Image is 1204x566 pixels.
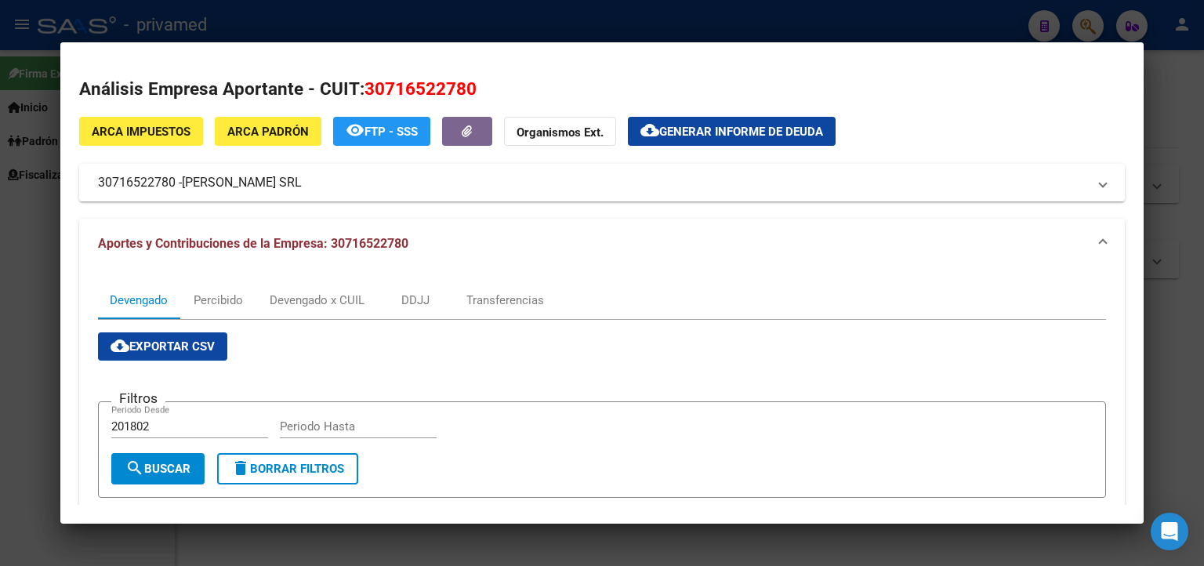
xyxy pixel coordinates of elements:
span: ARCA Impuestos [92,125,190,139]
span: Borrar Filtros [231,462,344,476]
strong: Organismos Ext. [517,125,604,140]
mat-icon: delete [231,459,250,477]
button: FTP - SSS [333,117,430,146]
span: Buscar [125,462,190,476]
div: Open Intercom Messenger [1151,513,1188,550]
mat-icon: cloud_download [640,121,659,140]
button: ARCA Impuestos [79,117,203,146]
mat-icon: cloud_download [111,336,129,355]
div: Devengado [110,292,168,309]
div: DDJJ [401,292,430,309]
div: Devengado x CUIL [270,292,364,309]
span: FTP - SSS [364,125,418,139]
button: Borrar Filtros [217,453,358,484]
div: Percibido [194,292,243,309]
span: 30716522780 [364,78,477,99]
button: ARCA Padrón [215,117,321,146]
button: Generar informe de deuda [628,117,836,146]
button: Organismos Ext. [504,117,616,146]
span: ARCA Padrón [227,125,309,139]
mat-icon: search [125,459,144,477]
mat-expansion-panel-header: Aportes y Contribuciones de la Empresa: 30716522780 [79,219,1125,269]
h2: Análisis Empresa Aportante - CUIT: [79,76,1125,103]
span: Aportes y Contribuciones de la Empresa: 30716522780 [98,236,408,251]
button: Buscar [111,453,205,484]
span: Exportar CSV [111,339,215,354]
button: Exportar CSV [98,332,227,361]
h3: Filtros [111,390,165,407]
mat-icon: remove_red_eye [346,121,364,140]
mat-expansion-panel-header: 30716522780 -[PERSON_NAME] SRL [79,164,1125,201]
span: [PERSON_NAME] SRL [182,173,302,192]
mat-panel-title: 30716522780 - [98,173,1087,192]
span: Generar informe de deuda [659,125,823,139]
div: Transferencias [466,292,544,309]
